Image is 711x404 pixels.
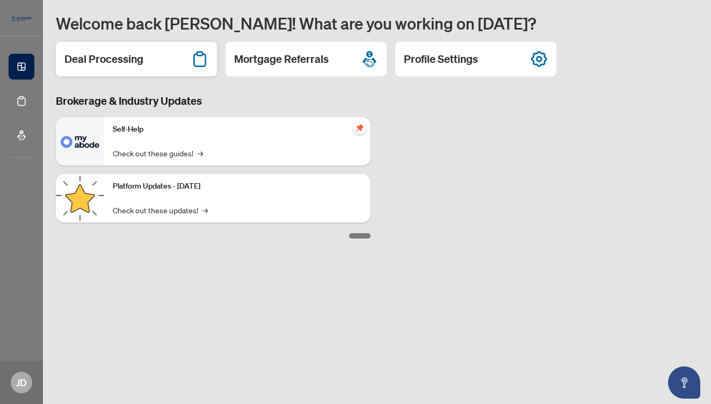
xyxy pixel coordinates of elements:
span: → [202,204,208,216]
img: logo [9,13,34,24]
h2: Profile Settings [404,52,478,67]
span: pushpin [353,121,366,134]
h1: Welcome back [PERSON_NAME]! What are you working on [DATE]? [56,13,698,33]
p: Self-Help [113,124,362,135]
span: → [198,147,203,159]
img: Self-Help [56,117,104,165]
span: JD [16,375,27,390]
h3: Brokerage & Industry Updates [56,93,371,109]
a: Check out these updates!→ [113,204,208,216]
button: Open asap [668,366,700,399]
img: Platform Updates - September 16, 2025 [56,174,104,222]
a: Check out these guides!→ [113,147,203,159]
h2: Mortgage Referrals [234,52,329,67]
p: Platform Updates - [DATE] [113,181,362,192]
h2: Deal Processing [64,52,143,67]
